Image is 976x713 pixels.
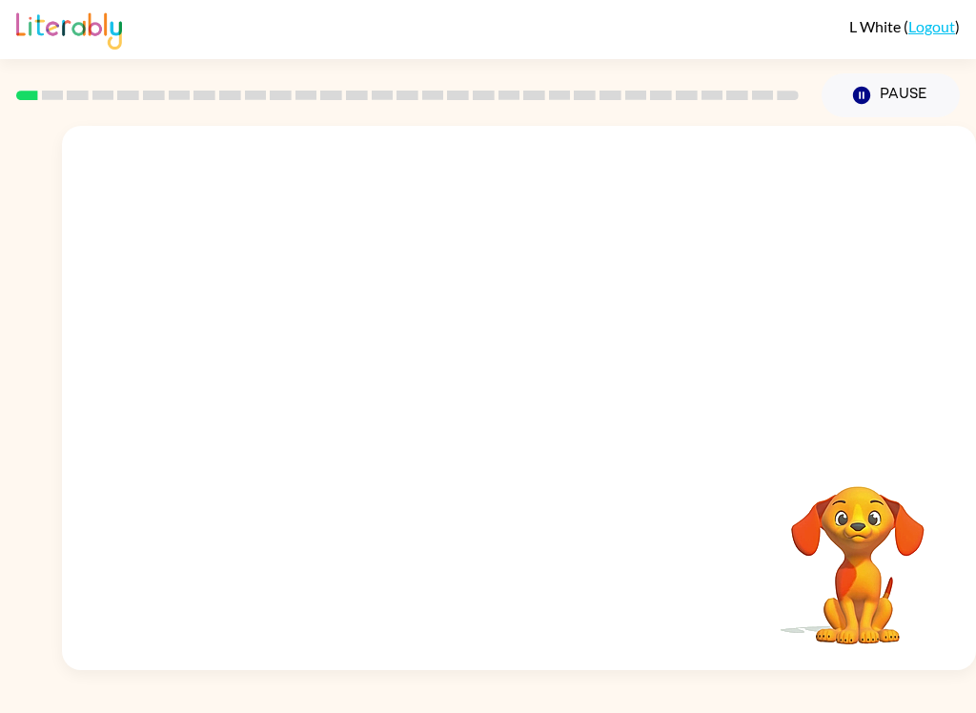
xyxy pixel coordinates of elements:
a: Logout [908,17,955,35]
button: Pause [822,73,960,117]
span: L White [849,17,904,35]
div: ( ) [849,17,960,35]
video: Your browser must support playing .mp4 files to use Literably. Please try using another browser. [762,457,953,647]
img: Literably [16,8,122,50]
